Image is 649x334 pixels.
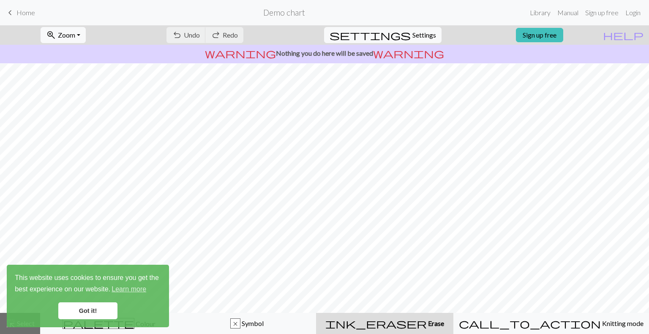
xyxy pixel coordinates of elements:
span: settings [330,29,411,41]
button: Erase [316,313,453,334]
span: highlight_alt [5,318,16,329]
p: Nothing you do here will be saved [3,48,646,58]
button: x Symbol [178,313,316,334]
span: ink_eraser [325,318,427,329]
span: warning [205,47,276,59]
button: Zoom [41,27,86,43]
div: x [231,319,240,329]
button: Knitting mode [453,313,649,334]
span: keyboard_arrow_left [5,7,15,19]
a: Login [622,4,644,21]
span: warning [373,47,444,59]
div: cookieconsent [7,265,169,327]
a: learn more about cookies [110,283,147,296]
a: Manual [554,4,582,21]
span: call_to_action [459,318,601,329]
button: SettingsSettings [324,27,442,43]
span: zoom_in [46,29,56,41]
a: Sign up free [582,4,622,21]
span: Knitting mode [601,319,644,327]
span: Zoom [58,31,75,39]
h2: Demo chart [263,8,305,17]
i: Settings [330,30,411,40]
span: Settings [412,30,436,40]
a: Home [5,5,35,20]
a: Sign up free [516,28,563,42]
span: Erase [427,319,444,327]
span: Home [16,8,35,16]
span: help [603,29,644,41]
span: This website uses cookies to ensure you get the best experience on our website. [15,273,161,296]
span: Symbol [240,319,264,327]
a: Library [526,4,554,21]
a: dismiss cookie message [58,302,117,319]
